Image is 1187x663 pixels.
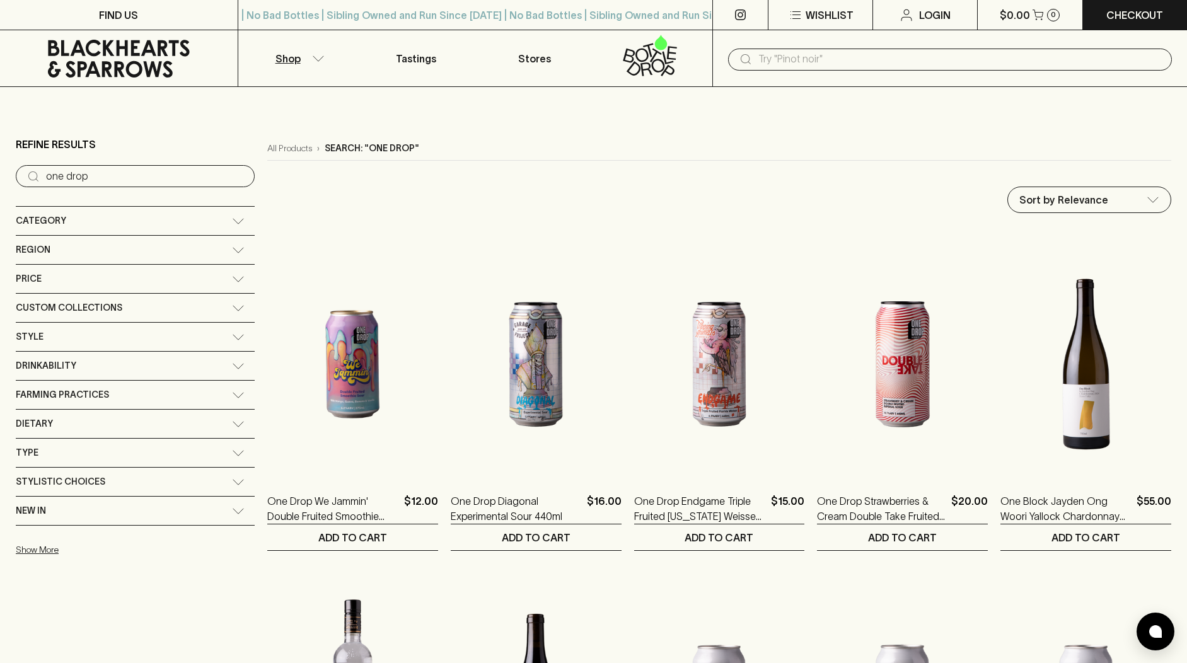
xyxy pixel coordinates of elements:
[634,254,805,475] img: One Drop Endgame Triple Fruited Florida Weisse Sour 440ml
[16,137,96,152] p: Refine Results
[16,352,255,380] div: Drinkability
[16,468,255,496] div: Stylistic Choices
[267,254,438,475] img: One Drop We Jammin' Double Fruited Smoothie Sour 440ml
[16,236,255,264] div: Region
[16,381,255,409] div: Farming Practices
[451,493,582,524] a: One Drop Diagonal Experimental Sour 440ml
[357,30,475,86] a: Tastings
[451,524,622,550] button: ADD TO CART
[1000,493,1132,524] a: One Block Jayden Ong Woori Yallock Chardonnay 2024
[16,445,38,461] span: Type
[16,416,53,432] span: Dietary
[267,524,438,550] button: ADD TO CART
[16,439,255,467] div: Type
[1000,8,1030,23] p: $0.00
[1008,187,1171,212] div: Sort by Relevance
[16,503,46,519] span: New In
[1051,530,1120,545] p: ADD TO CART
[806,8,854,23] p: Wishlist
[99,8,138,23] p: FIND US
[817,493,946,524] a: One Drop Strawberries & Cream Double Take Fruited Sour 440ml
[1000,254,1171,475] img: One Block Jayden Ong Woori Yallock Chardonnay 2024
[267,142,312,155] a: All Products
[16,242,50,258] span: Region
[404,493,438,524] p: $12.00
[1000,524,1171,550] button: ADD TO CART
[275,51,301,66] p: Shop
[16,271,42,287] span: Price
[317,142,320,155] p: ›
[758,49,1162,69] input: Try "Pinot noir"
[16,213,66,229] span: Category
[16,329,43,345] span: Style
[1051,11,1056,18] p: 0
[1137,493,1171,524] p: $55.00
[16,323,255,351] div: Style
[1106,8,1163,23] p: Checkout
[919,8,951,23] p: Login
[587,493,622,524] p: $16.00
[16,537,181,563] button: Show More
[518,51,551,66] p: Stores
[16,410,255,438] div: Dietary
[318,530,387,545] p: ADD TO CART
[16,497,255,525] div: New In
[1149,625,1162,638] img: bubble-icon
[238,30,357,86] button: Shop
[16,387,109,403] span: Farming Practices
[685,530,753,545] p: ADD TO CART
[396,51,436,66] p: Tastings
[46,166,245,187] input: Try “Pinot noir”
[475,30,594,86] a: Stores
[16,294,255,322] div: Custom Collections
[951,493,988,524] p: $20.00
[771,493,804,524] p: $15.00
[16,207,255,235] div: Category
[868,530,937,545] p: ADD TO CART
[16,474,105,490] span: Stylistic Choices
[634,524,805,550] button: ADD TO CART
[16,358,76,374] span: Drinkability
[817,524,988,550] button: ADD TO CART
[451,254,622,475] img: One Drop Diagonal Experimental Sour 440ml
[267,493,399,524] a: One Drop We Jammin' Double Fruited Smoothie Sour 440ml
[16,265,255,293] div: Price
[634,493,767,524] a: One Drop Endgame Triple Fruited [US_STATE] Weisse Sour 440ml
[502,530,570,545] p: ADD TO CART
[325,142,419,155] p: Search: "one drop"
[817,254,988,475] img: One Drop Strawberries & Cream Double Take Fruited Sour 440ml
[1019,192,1108,207] p: Sort by Relevance
[16,300,122,316] span: Custom Collections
